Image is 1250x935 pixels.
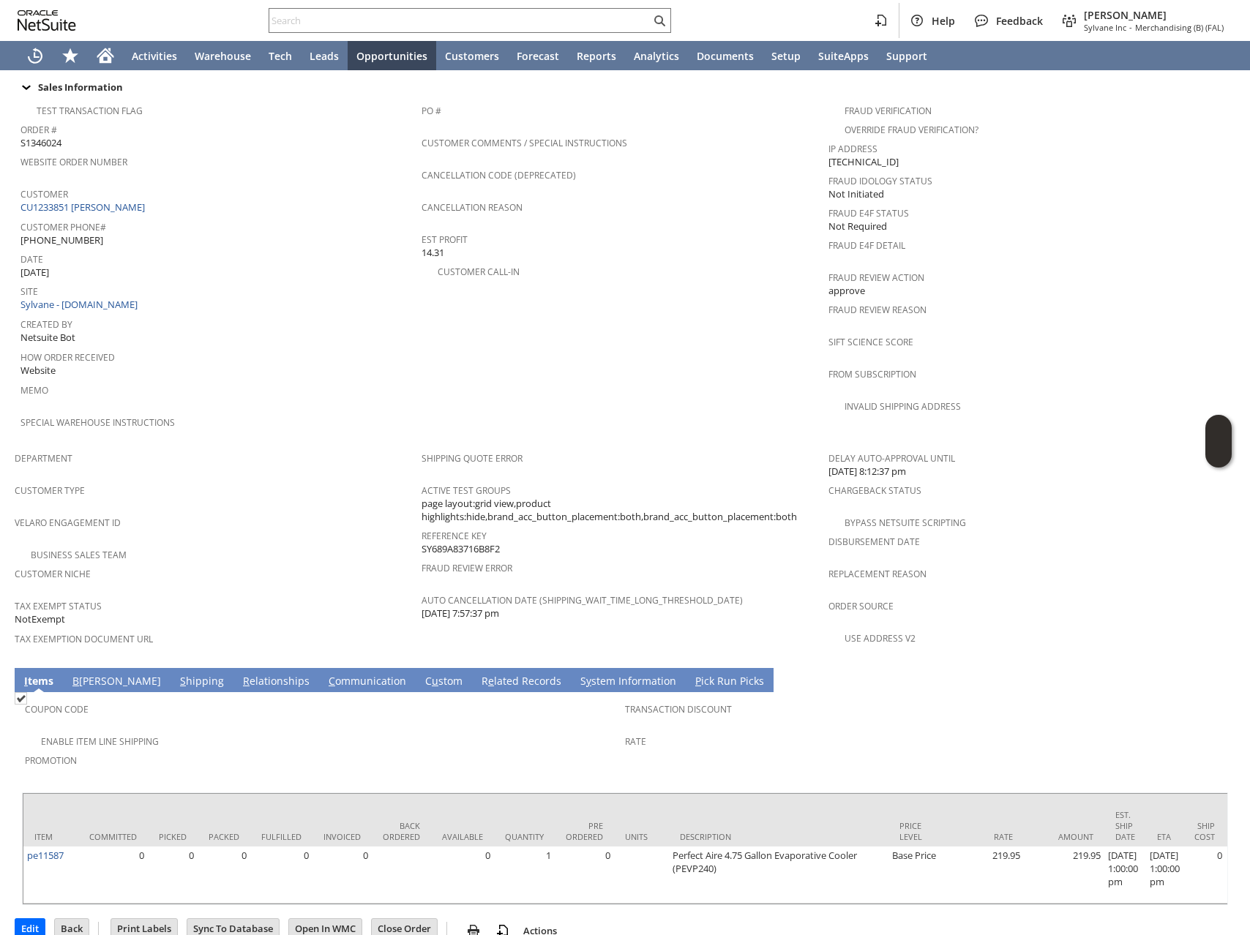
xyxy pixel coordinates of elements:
[422,674,466,690] a: Custom
[669,846,888,904] td: Perfect Aire 4.75 Gallon Evaporative Cooler (PEVP240)
[505,831,544,842] div: Quantity
[422,169,576,181] a: Cancellation Code (deprecated)
[159,831,187,842] div: Picked
[89,831,137,842] div: Committed
[828,484,921,497] a: Chargeback Status
[442,831,483,842] div: Available
[1084,22,1126,33] span: Sylvane Inc
[69,674,165,690] a: B[PERSON_NAME]
[828,143,877,155] a: IP Address
[383,820,420,842] div: Back Ordered
[809,41,877,70] a: SuiteApps
[243,674,250,688] span: R
[180,674,186,688] span: S
[845,632,916,645] a: Use Address V2
[20,253,43,266] a: Date
[828,219,887,233] span: Not Required
[37,105,143,117] a: Test Transaction Flag
[15,452,72,465] a: Department
[15,612,65,626] span: NotExempt
[828,336,913,348] a: Sift Science Score
[72,674,79,688] span: B
[697,49,754,63] span: Documents
[15,600,102,612] a: Tax Exempt Status
[1129,22,1132,33] span: -
[260,41,301,70] a: Tech
[53,41,88,70] div: Shortcuts
[1084,8,1224,22] span: [PERSON_NAME]
[88,41,123,70] a: Home
[1104,846,1146,904] td: [DATE] 1:00:00 pm
[431,846,494,904] td: 0
[26,47,44,64] svg: Recent Records
[828,155,899,169] span: [TECHNICAL_ID]
[310,49,339,63] span: Leads
[422,452,523,465] a: Shipping Quote Error
[20,298,141,311] a: Sylvane - [DOMAIN_NAME]
[877,41,936,70] a: Support
[1205,442,1232,468] span: Oracle Guided Learning Widget. To move around, please hold and drag
[356,49,427,63] span: Opportunities
[422,246,444,260] span: 14.31
[445,49,499,63] span: Customers
[1035,831,1093,842] div: Amount
[20,331,75,345] span: Netsuite Bot
[1135,22,1224,33] span: Merchandising (B) (FAL)
[943,846,1024,904] td: 219.95
[323,831,361,842] div: Invoiced
[20,221,106,233] a: Customer Phone#
[422,594,743,607] a: Auto Cancellation Date (shipping_wait_time_long_threshold_date)
[176,674,228,690] a: Shipping
[577,674,680,690] a: System Information
[422,105,441,117] a: PO #
[1205,415,1232,467] iframe: Click here to launch Oracle Guided Learning Help Panel
[329,674,335,688] span: C
[20,200,149,214] a: CU1233851 [PERSON_NAME]
[828,536,920,548] a: Disbursement Date
[555,846,614,904] td: 0
[954,831,1013,842] div: Rate
[828,465,906,478] span: [DATE] 8:12:37 pm
[132,49,177,63] span: Activities
[625,831,658,842] div: Units
[186,41,260,70] a: Warehouse
[97,47,114,64] svg: Home
[27,849,64,862] a: pe11587
[20,266,49,279] span: [DATE]
[15,568,91,580] a: Customer Niche
[845,105,932,117] a: Fraud Verification
[845,517,966,529] a: Bypass NetSuite Scripting
[269,49,292,63] span: Tech
[1115,809,1135,842] div: Est. Ship Date
[828,284,865,298] span: approve
[20,233,103,247] span: [PHONE_NUMBER]
[209,831,239,842] div: Packed
[586,674,591,688] span: y
[195,49,251,63] span: Warehouse
[651,12,668,29] svg: Search
[845,124,978,136] a: Override Fraud Verification?
[20,416,175,429] a: Special Warehouse Instructions
[24,674,28,688] span: I
[688,41,763,70] a: Documents
[625,41,688,70] a: Analytics
[828,304,927,316] a: Fraud Review Reason
[15,517,121,529] a: Velaro Engagement ID
[20,136,61,150] span: S1346024
[422,542,500,556] span: SY689A83716B8F2
[886,49,927,63] span: Support
[198,846,250,904] td: 0
[422,562,512,574] a: Fraud Review Error
[763,41,809,70] a: Setup
[478,674,565,690] a: Related Records
[422,201,523,214] a: Cancellation Reason
[1024,846,1104,904] td: 219.95
[78,846,148,904] td: 0
[20,351,115,364] a: How Order Received
[828,207,909,219] a: Fraud E4F Status
[15,484,85,497] a: Customer Type
[1194,820,1215,842] div: Ship Cost
[438,266,520,278] a: Customer Call-in
[422,484,511,497] a: Active Test Groups
[422,530,487,542] a: Reference Key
